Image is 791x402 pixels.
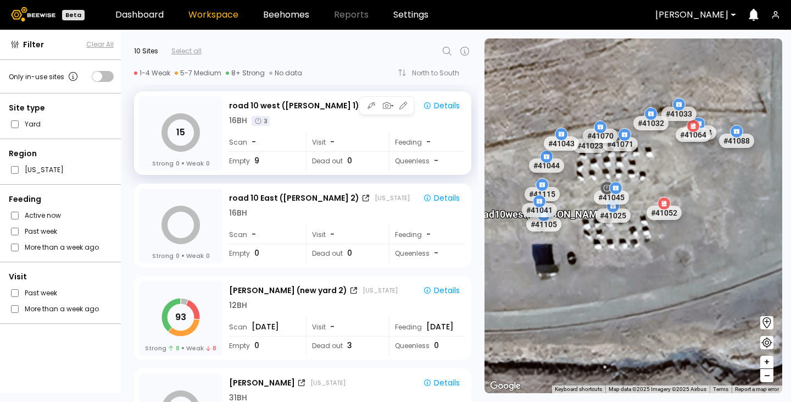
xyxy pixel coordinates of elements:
tspan: 93 [175,311,186,323]
div: Feeding [9,194,114,205]
span: 0 [254,247,259,259]
button: Clear All [86,40,114,49]
label: Past week [25,225,57,237]
div: [DATE] [426,321,455,333]
div: [US_STATE] [310,378,346,387]
span: - [252,229,256,240]
div: # 41064 [676,128,711,142]
div: # 41070 [583,129,618,143]
div: Dead out [306,244,381,262]
div: # 41044 [529,158,564,173]
div: road 10 East ([PERSON_NAME] 2) [229,192,359,204]
div: # 41033 [661,107,697,121]
span: 3 [347,340,352,351]
div: Visit [306,133,381,151]
div: road 10 west ([PERSON_NAME] 1) [229,100,359,112]
button: Details [419,98,464,113]
span: - [252,136,256,148]
div: Scan [229,225,298,244]
div: # 41023 [572,138,608,152]
img: Beewise logo [11,7,55,21]
button: Details [419,191,464,205]
span: 8 [206,344,216,353]
div: 8+ Strong [226,69,265,78]
div: Strong Weak [145,344,216,353]
div: No data [269,69,302,78]
span: Filter [23,39,44,51]
span: – [764,369,770,383]
tspan: 15 [176,126,185,139]
div: 16 BH [229,115,247,126]
div: Scan [229,318,298,336]
div: Empty [229,337,298,355]
button: Details [419,283,464,298]
div: 5-7 Medium [175,69,221,78]
span: 9 [254,155,259,167]
div: # 41041 [522,203,557,217]
div: 12 BH [229,300,247,311]
a: Beehomes [263,10,309,19]
a: Workspace [188,10,238,19]
div: - [426,229,432,240]
span: Reports [334,10,369,19]
div: # 41052 [647,205,682,219]
div: 10 Sites [134,46,158,56]
span: - [330,136,335,148]
button: – [760,369,773,382]
label: Yard [25,118,41,130]
span: 0 [206,159,210,168]
div: [US_STATE] [375,194,410,202]
div: Queenless [389,244,464,262]
div: [US_STATE] [363,286,398,295]
div: Details [423,193,460,203]
div: Empty [229,152,298,170]
div: # 41032 [633,115,669,130]
div: 3 [252,116,270,126]
a: Open this area in Google Maps (opens a new window) [487,379,523,393]
span: 0 [347,155,352,167]
span: - [434,155,438,167]
div: Dead out [306,152,381,170]
label: Past week [25,287,57,299]
a: Dashboard [115,10,164,19]
div: Beta [62,10,85,20]
div: Scan [229,133,298,151]
div: # 41088 [719,133,754,147]
div: - [426,136,432,148]
div: North to South [412,70,467,76]
a: Settings [393,10,428,19]
label: More than a week ago [25,241,99,253]
span: + [764,355,770,369]
span: - [330,229,335,240]
div: Only in-use sites [9,70,80,83]
div: Empty [229,244,298,262]
div: # 41025 [595,208,631,222]
div: # 41115 [525,186,560,201]
button: + [760,356,773,369]
label: [US_STATE] [25,164,64,175]
div: Visit [306,318,381,336]
div: 1-4 Weak [134,69,170,78]
span: 0 [254,340,259,351]
div: # 41043 [544,136,579,151]
span: 0 [206,251,210,260]
label: Active now [25,210,61,221]
div: 16 BH [229,207,247,219]
div: Feeding [389,225,464,244]
a: Report a map error [735,386,779,392]
div: Details [423,378,460,388]
span: 8 [169,344,179,353]
div: Dead out [306,337,381,355]
div: Visit [306,225,381,244]
button: Keyboard shortcuts [555,386,602,393]
div: [PERSON_NAME] (new yard 2) [229,285,347,296]
div: Queenless [389,337,464,355]
span: 0 [176,159,180,168]
div: Feeding [389,133,464,151]
div: Queenless [389,152,464,170]
div: Feeding [389,318,464,336]
div: Region [9,148,114,159]
div: # 41071 [603,137,638,151]
span: 0 [434,340,439,351]
span: [DATE] [252,321,279,333]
